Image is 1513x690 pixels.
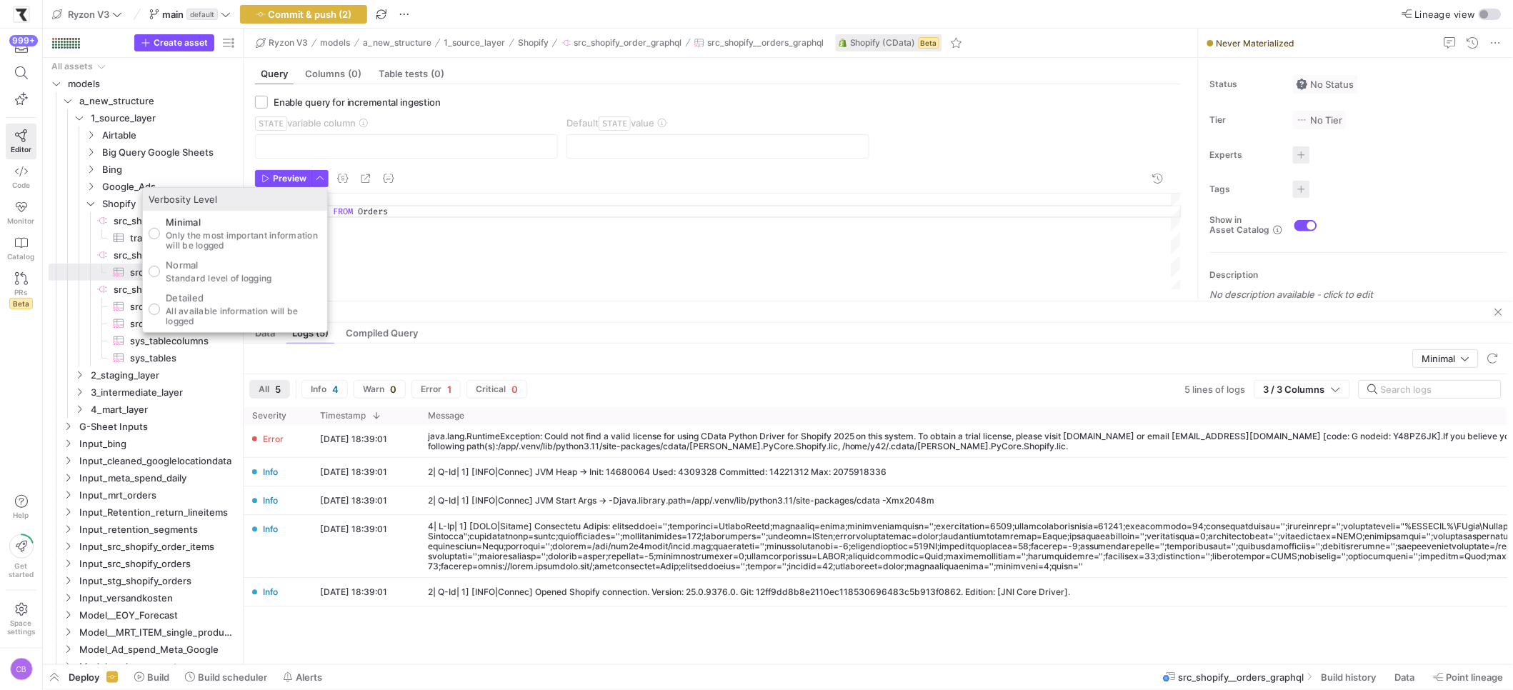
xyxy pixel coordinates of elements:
[166,306,321,326] p: All available information will be logged
[166,274,271,284] p: Standard level of logging
[166,231,321,251] p: Only the most important information will be logged
[149,194,217,205] span: Verbosity Level
[166,216,321,228] p: Minimal
[166,259,271,271] p: Normal
[166,292,321,304] p: Detailed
